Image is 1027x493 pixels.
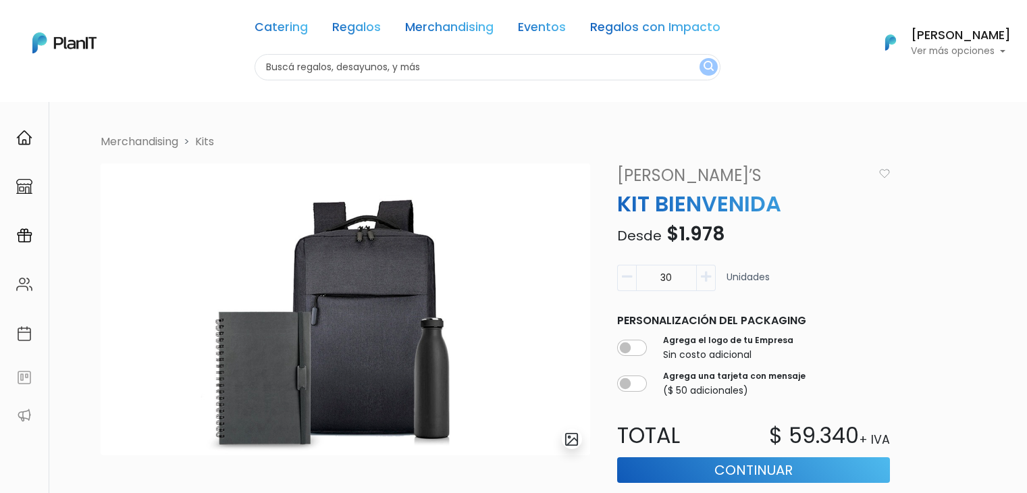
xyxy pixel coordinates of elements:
[663,348,793,362] p: Sin costo adicional
[617,226,662,245] span: Desde
[195,134,214,149] a: Kits
[609,188,898,220] p: KIT BIENVENIDA
[663,334,793,346] label: Agrega el logo de tu Empresa
[255,22,308,38] a: Catering
[93,134,959,153] nav: breadcrumb
[868,25,1011,60] button: PlanIt Logo [PERSON_NAME] Ver más opciones
[859,431,890,448] p: + IVA
[16,276,32,292] img: people-662611757002400ad9ed0e3c099ab2801c6687ba6c219adb57efc949bc21e19d.svg
[911,30,1011,42] h6: [PERSON_NAME]
[101,134,178,150] li: Merchandising
[704,61,714,74] img: search_button-432b6d5273f82d61273b3651a40e1bd1b912527efae98b1b7a1b2c0702e16a8d.svg
[609,163,874,188] a: [PERSON_NAME]’s
[101,163,590,455] img: Dise%C3%B1o_sin_t%C3%ADtulo_-_2025-02-05T124909.426.png
[16,369,32,386] img: feedback-78b5a0c8f98aac82b08bfc38622c3050aee476f2c9584af64705fc4e61158814.svg
[564,432,579,447] img: gallery-light
[617,313,890,329] p: Personalización del packaging
[617,457,890,483] button: Continuar
[727,270,770,296] p: Unidades
[16,228,32,244] img: campaigns-02234683943229c281be62815700db0a1741e53638e28bf9629b52c665b00959.svg
[590,22,720,38] a: Regalos con Impacto
[769,419,859,452] p: $ 59.340
[255,54,720,80] input: Buscá regalos, desayunos, y más
[32,32,97,53] img: PlanIt Logo
[332,22,381,38] a: Regalos
[663,370,806,382] label: Agrega una tarjeta con mensaje
[518,22,566,38] a: Eventos
[405,22,494,38] a: Merchandising
[16,130,32,146] img: home-e721727adea9d79c4d83392d1f703f7f8bce08238fde08b1acbfd93340b81755.svg
[666,221,725,247] span: $1.978
[16,326,32,342] img: calendar-87d922413cdce8b2cf7b7f5f62616a5cf9e4887200fb71536465627b3292af00.svg
[609,419,754,452] p: Total
[876,28,905,57] img: PlanIt Logo
[879,169,890,178] img: heart_icon
[16,407,32,423] img: partners-52edf745621dab592f3b2c58e3bca9d71375a7ef29c3b500c9f145b62cc070d4.svg
[16,178,32,194] img: marketplace-4ceaa7011d94191e9ded77b95e3339b90024bf715f7c57f8cf31f2d8c509eaba.svg
[663,384,806,398] p: ($ 50 adicionales)
[911,47,1011,56] p: Ver más opciones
